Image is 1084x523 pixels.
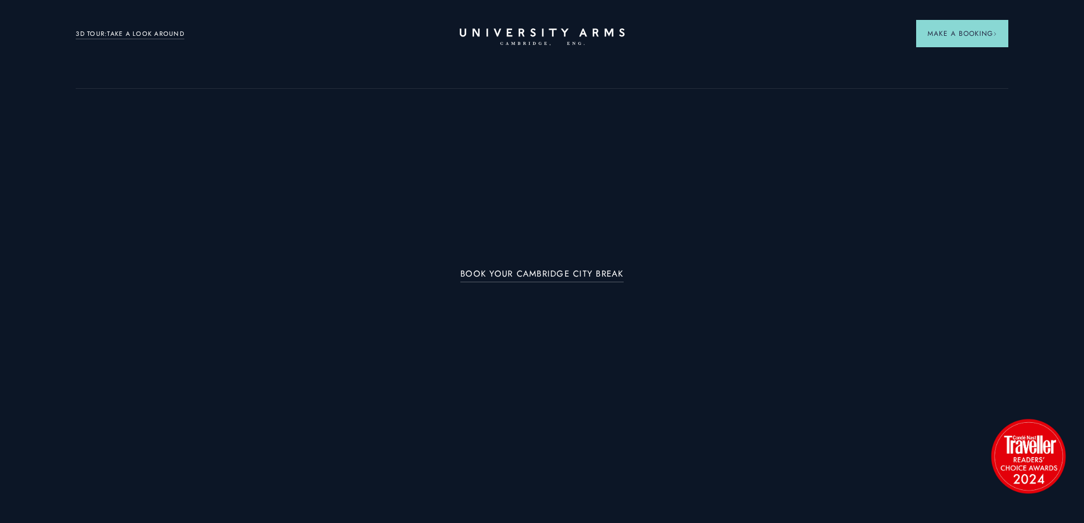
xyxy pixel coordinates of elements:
[986,413,1071,499] img: image-2524eff8f0c5d55edbf694693304c4387916dea5-1501x1501-png
[993,32,997,36] img: Arrow icon
[916,20,1008,47] button: Make a BookingArrow icon
[460,269,624,282] a: BOOK YOUR CAMBRIDGE CITY BREAK
[76,29,184,39] a: 3D TOUR:TAKE A LOOK AROUND
[928,28,997,39] span: Make a Booking
[460,28,625,46] a: Home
